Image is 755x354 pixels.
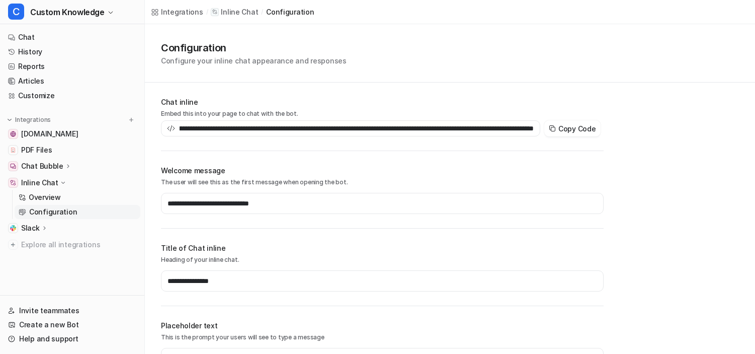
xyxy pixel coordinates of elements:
a: Articles [4,74,140,88]
a: Chat [4,30,140,44]
p: Integrations [15,116,51,124]
a: Help and support [4,332,140,346]
img: expand menu [6,116,13,123]
a: Integrations [151,7,203,17]
span: Explore all integrations [21,237,136,253]
p: Inline Chat [21,178,58,188]
img: Inline Chat [10,180,16,186]
p: Configure your inline chat appearance and responses [161,55,347,66]
a: PDF FilesPDF Files [4,143,140,157]
span: PDF Files [21,145,52,155]
h2: Title of Chat inline [161,243,604,253]
img: explore all integrations [8,240,18,250]
span: / [206,8,208,17]
a: History [4,45,140,59]
span: [DOMAIN_NAME] [21,129,78,139]
img: www.cakeequity.com [10,131,16,137]
a: Customize [4,89,140,103]
h2: Welcome message [161,165,604,176]
span: Custom Knowledge [30,5,105,19]
p: Slack [21,223,40,233]
p: Chat Bubble [21,161,63,171]
button: Integrations [4,115,54,125]
p: Embed this into your page to chat with the bot. [161,109,604,118]
div: Integrations [161,7,203,17]
a: Overview [15,190,140,204]
h1: Configuration [161,40,347,55]
button: Copy Code [544,120,601,136]
p: Configuration [29,207,77,217]
span: C [8,4,24,20]
a: Create a new Bot [4,318,140,332]
a: Invite teammates [4,304,140,318]
h2: Placeholder text [161,320,604,331]
img: Chat Bubble [10,163,16,169]
p: This is the prompt your users will see to type a message [161,333,604,342]
a: www.cakeequity.com[DOMAIN_NAME] [4,127,140,141]
a: configuration [266,7,314,17]
img: menu_add.svg [128,116,135,123]
p: Overview [29,192,61,202]
a: Explore all integrations [4,238,140,252]
p: Heading of your inline chat. [161,255,604,264]
a: Configuration [15,205,140,219]
p: The user will see this as the first message when opening the bot. [161,178,604,187]
a: Reports [4,59,140,74]
img: PDF Files [10,147,16,153]
img: Slack [10,225,16,231]
p: Inline Chat [221,7,258,17]
span: / [261,8,263,17]
a: Inline Chat [211,7,258,17]
h2: Chat inline [161,97,604,107]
